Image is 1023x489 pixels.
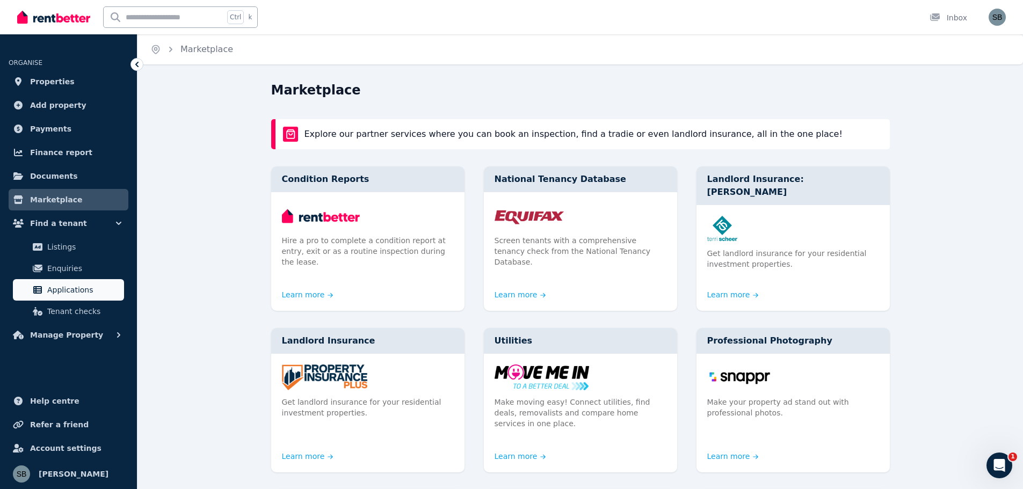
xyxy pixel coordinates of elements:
[30,99,86,112] span: Add property
[495,451,546,462] a: Learn more
[707,289,759,300] a: Learn more
[484,166,677,192] div: National Tenancy Database
[9,59,42,67] span: ORGANISE
[484,328,677,354] div: Utilities
[9,71,128,92] a: Properties
[227,10,244,24] span: Ctrl
[707,248,879,269] p: Get landlord insurance for your residential investment properties.
[282,289,333,300] a: Learn more
[180,44,233,54] a: Marketplace
[9,142,128,163] a: Finance report
[30,75,75,88] span: Properties
[495,397,666,429] p: Make moving easy! Connect utilities, find deals, removalists and compare home services in one place.
[495,235,666,267] p: Screen tenants with a comprehensive tenancy check from the National Tenancy Database.
[986,452,1012,478] iframe: Intercom live chat
[9,118,128,140] a: Payments
[271,328,465,354] div: Landlord Insurance
[707,451,759,462] a: Learn more
[1009,452,1017,461] span: 1
[282,364,454,390] img: Landlord Insurance
[271,166,465,192] div: Condition Reports
[47,305,120,318] span: Tenant checks
[9,189,128,210] a: Marketplace
[9,390,128,412] a: Help centre
[707,397,879,418] p: Make your property ad stand out with professional photos.
[282,203,454,229] img: Condition Reports
[30,418,89,431] span: Refer a friend
[30,193,82,206] span: Marketplace
[30,329,103,341] span: Manage Property
[271,82,361,99] h1: Marketplace
[13,465,30,483] img: Sam Berrell
[9,437,128,459] a: Account settings
[39,468,108,480] span: [PERSON_NAME]
[9,414,128,435] a: Refer a friend
[696,166,890,205] div: Landlord Insurance: [PERSON_NAME]
[495,203,666,229] img: National Tenancy Database
[30,395,79,407] span: Help centre
[30,146,92,159] span: Finance report
[989,9,1006,26] img: Sam Berrell
[47,283,120,296] span: Applications
[282,235,454,267] p: Hire a pro to complete a condition report at entry, exit or as a routine inspection during the le...
[9,165,128,187] a: Documents
[30,122,71,135] span: Payments
[13,236,124,258] a: Listings
[283,127,298,142] img: rentBetter Marketplace
[137,34,246,64] nav: Breadcrumb
[930,12,967,23] div: Inbox
[13,279,124,301] a: Applications
[47,262,120,275] span: Enquiries
[282,451,333,462] a: Learn more
[30,170,78,183] span: Documents
[13,258,124,279] a: Enquiries
[17,9,90,25] img: RentBetter
[30,442,101,455] span: Account settings
[9,213,128,234] button: Find a tenant
[495,364,666,390] img: Utilities
[707,216,879,242] img: Landlord Insurance: Terri Scheer
[495,289,546,300] a: Learn more
[47,240,120,253] span: Listings
[707,364,879,390] img: Professional Photography
[30,217,87,230] span: Find a tenant
[282,397,454,418] p: Get landlord insurance for your residential investment properties.
[9,324,128,346] button: Manage Property
[304,128,843,141] p: Explore our partner services where you can book an inspection, find a tradie or even landlord ins...
[13,301,124,322] a: Tenant checks
[696,328,890,354] div: Professional Photography
[248,13,252,21] span: k
[9,94,128,116] a: Add property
